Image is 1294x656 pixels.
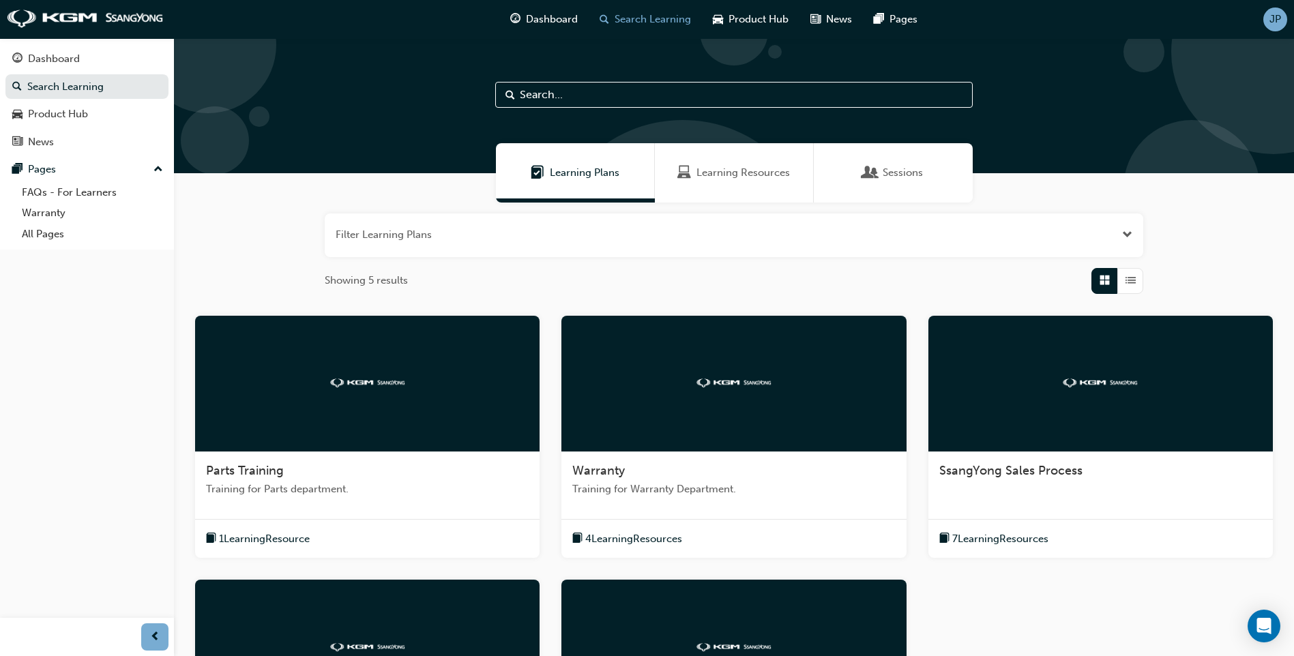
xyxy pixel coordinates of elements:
img: kgm [7,10,164,29]
span: news-icon [12,136,23,149]
span: Search [505,87,515,103]
button: JP [1263,8,1287,31]
span: car-icon [713,11,723,28]
span: pages-icon [874,11,884,28]
button: book-icon1LearningResource [206,531,310,548]
button: book-icon7LearningResources [939,531,1048,548]
span: Grid [1100,273,1110,288]
span: book-icon [206,531,216,548]
span: News [826,12,852,27]
span: Warranty [572,463,625,478]
a: All Pages [16,224,168,245]
div: Product Hub [28,106,88,122]
span: guage-icon [12,53,23,65]
a: kgmParts TrainingTraining for Parts department.book-icon1LearningResource [195,316,540,558]
span: book-icon [939,531,950,548]
a: search-iconSearch Learning [589,5,702,33]
a: Search Learning [5,74,168,100]
span: car-icon [12,108,23,121]
span: Showing 5 results [325,273,408,288]
button: Pages [5,157,168,182]
a: Dashboard [5,46,168,72]
span: guage-icon [510,11,520,28]
a: SessionsSessions [814,143,973,203]
button: Open the filter [1122,227,1132,243]
a: pages-iconPages [863,5,928,33]
span: Training for Warranty Department. [572,481,895,497]
span: Learning Resources [696,165,790,181]
input: Search... [495,82,973,108]
a: kgmSsangYong Sales Processbook-icon7LearningResources [928,316,1273,558]
span: Sessions [864,165,877,181]
a: Learning PlansLearning Plans [496,143,655,203]
a: car-iconProduct Hub [702,5,799,33]
img: kgm [696,643,771,652]
a: FAQs - For Learners [16,182,168,203]
a: Learning ResourcesLearning Resources [655,143,814,203]
div: Dashboard [28,51,80,67]
span: 4 Learning Resources [585,531,682,547]
span: Product Hub [729,12,789,27]
a: guage-iconDashboard [499,5,589,33]
span: Training for Parts department. [206,481,529,497]
span: Dashboard [526,12,578,27]
span: Search Learning [615,12,691,27]
a: news-iconNews [799,5,863,33]
span: pages-icon [12,164,23,176]
span: List [1126,273,1136,288]
span: Learning Plans [550,165,619,181]
span: 1 Learning Resource [219,531,310,547]
span: Learning Resources [677,165,691,181]
span: 7 Learning Resources [952,531,1048,547]
a: kgmWarrantyTraining for Warranty Department.book-icon4LearningResources [561,316,906,558]
img: kgm [1063,378,1138,387]
div: News [28,134,54,150]
a: News [5,130,168,155]
span: Pages [889,12,917,27]
button: book-icon4LearningResources [572,531,682,548]
img: kgm [696,378,771,387]
span: JP [1269,12,1281,27]
img: kgm [330,378,405,387]
span: book-icon [572,531,583,548]
a: Warranty [16,203,168,224]
span: prev-icon [150,629,160,646]
span: Learning Plans [531,165,544,181]
button: DashboardSearch LearningProduct HubNews [5,44,168,157]
span: SsangYong Sales Process [939,463,1083,478]
img: kgm [330,643,405,652]
div: Pages [28,162,56,177]
span: up-icon [153,161,163,179]
span: news-icon [810,11,821,28]
span: Parts Training [206,463,284,478]
span: Sessions [883,165,923,181]
a: Product Hub [5,102,168,127]
div: Open Intercom Messenger [1248,610,1280,642]
span: search-icon [12,81,22,93]
span: search-icon [600,11,609,28]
